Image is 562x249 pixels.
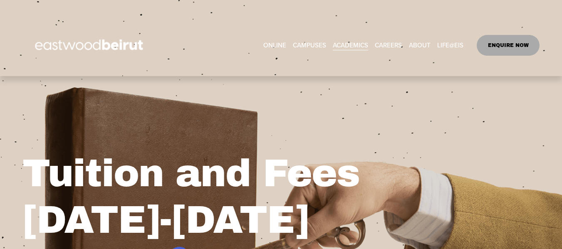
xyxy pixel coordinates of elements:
[293,39,326,51] span: CAMPUSES
[477,35,540,56] a: ENQUIRE NOW
[375,39,402,52] a: CAREERS
[437,39,463,52] a: folder dropdown
[293,39,326,52] a: folder dropdown
[22,24,158,67] img: EastwoodIS Global Site
[437,39,463,51] span: LIFE@EIS
[409,39,431,51] span: ABOUT
[263,39,286,52] a: ONLINE
[22,150,409,243] h1: Tuition and Fees [DATE]-[DATE]
[333,39,368,52] a: folder dropdown
[333,39,368,51] span: ACADEMICS
[409,39,431,52] a: folder dropdown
